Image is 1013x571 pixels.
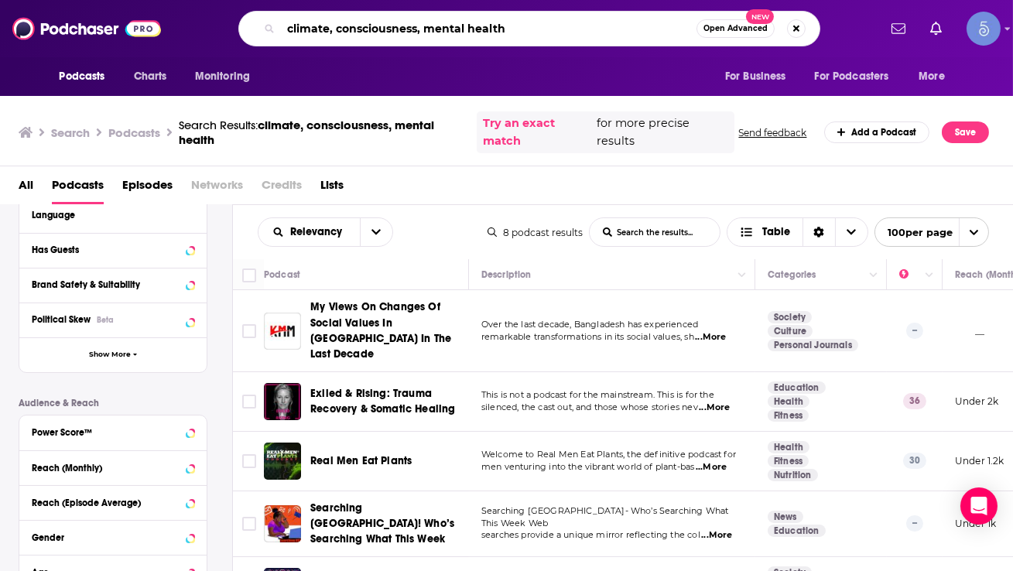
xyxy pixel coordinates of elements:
span: Toggle select row [242,395,256,409]
p: -- [906,515,923,531]
a: Brand Safety & Suitability [32,275,194,294]
p: -- [906,323,923,338]
a: Real Men Eat Plants [264,443,301,480]
span: Searching [GEOGRAPHIC_DATA]- Who’s Searching What This Week Web [481,505,728,528]
div: Search Results: [179,118,464,147]
a: Charts [124,62,176,91]
a: Education [768,381,826,394]
button: Open AdvancedNew [696,19,775,38]
input: Search podcasts, credits, & more... [281,16,696,41]
div: Podcast [264,265,300,284]
a: All [19,173,33,204]
div: Description [481,265,531,284]
span: remarkable transformations in its social values, sh [481,331,694,342]
a: Show notifications dropdown [924,15,948,42]
span: Charts [134,66,167,87]
span: Open Advanced [703,25,768,32]
span: Networks [191,173,243,204]
p: __ [955,324,984,337]
button: Has Guests [32,240,194,259]
button: open menu [49,62,125,91]
span: New [746,9,774,24]
span: Show More [89,350,131,359]
p: 36 [903,393,926,409]
a: Fitness [768,409,809,422]
a: Show notifications dropdown [885,15,912,42]
a: Culture [768,325,813,337]
a: Real Men Eat Plants [310,453,412,469]
div: Gender [32,532,181,543]
span: My Views On Changes Of Social Values In [GEOGRAPHIC_DATA] In The Last Decade [310,300,451,360]
a: Lists [320,173,344,204]
div: Reach (Monthly) [32,463,181,474]
a: Search Results:climate, consciousness, mental health [179,118,464,147]
a: Nutrition [768,469,818,481]
p: 30 [903,453,926,468]
button: Show More [19,337,207,372]
span: for more precise results [597,115,728,150]
button: Reach (Monthly) [32,457,194,477]
span: Real Men Eat Plants [310,454,412,467]
a: Try an exact match [483,115,594,150]
a: Fitness [768,455,809,467]
img: Searching USA! Who’s Searching What This Week [264,505,301,542]
button: open menu [714,62,806,91]
button: Save [942,121,989,143]
a: Searching [GEOGRAPHIC_DATA]! Who’s Searching What This Week [310,501,464,547]
div: Brand Safety & Suitability [32,279,181,290]
span: This is not a podcast for the mainstream. This is for the [481,389,714,400]
span: 100 per page [875,221,953,244]
span: Monitoring [195,66,250,87]
p: Under 1k [955,517,996,530]
span: climate, consciousness, mental health [179,118,434,147]
span: For Podcasters [815,66,889,87]
button: Send feedback [734,126,812,139]
div: Beta [97,315,114,325]
div: Power Score [899,265,921,284]
a: Education [768,525,826,537]
button: open menu [874,217,989,247]
a: News [768,511,803,523]
div: Language [32,210,184,221]
div: Open Intercom Messenger [960,487,998,525]
h3: Search [51,125,90,140]
img: My Views On Changes Of Social Values In Bangladesh In The Last Decade [264,313,301,350]
button: Column Actions [864,266,883,285]
a: Exiled & Rising: Trauma Recovery & Somatic Healing [264,383,301,420]
span: men venturing into the vibrant world of plant-bas [481,461,694,472]
span: ...More [701,529,732,542]
button: Gender [32,527,194,546]
button: open menu [184,62,270,91]
a: Exiled & Rising: Trauma Recovery & Somatic Healing [310,386,464,417]
span: Credits [262,173,302,204]
div: Reach (Episode Average) [32,497,181,508]
span: Welcome to Real Men Eat Plants, the definitive podcast for [481,449,736,460]
span: Toggle select row [242,324,256,338]
span: ...More [695,331,726,344]
a: Episodes [122,173,173,204]
button: Language [32,205,194,224]
button: Choose View [727,217,868,247]
img: Podchaser - Follow, Share and Rate Podcasts [12,14,161,43]
span: Table [762,227,790,238]
button: Column Actions [920,266,939,285]
span: Toggle select row [242,517,256,531]
div: Power Score™ [32,427,181,438]
a: Personal Journals [768,339,858,351]
a: Health [768,395,809,408]
span: Searching [GEOGRAPHIC_DATA]! Who’s Searching What This Week [310,501,454,545]
h2: Choose List sort [258,217,393,247]
button: Show profile menu [967,12,1001,46]
span: Toggle select row [242,454,256,468]
button: Political SkewBeta [32,309,194,329]
span: ...More [696,461,727,474]
a: Podcasts [52,173,104,204]
p: Audience & Reach [19,398,207,409]
button: Column Actions [733,266,751,285]
button: Reach (Episode Average) [32,492,194,511]
span: Podcasts [60,66,105,87]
